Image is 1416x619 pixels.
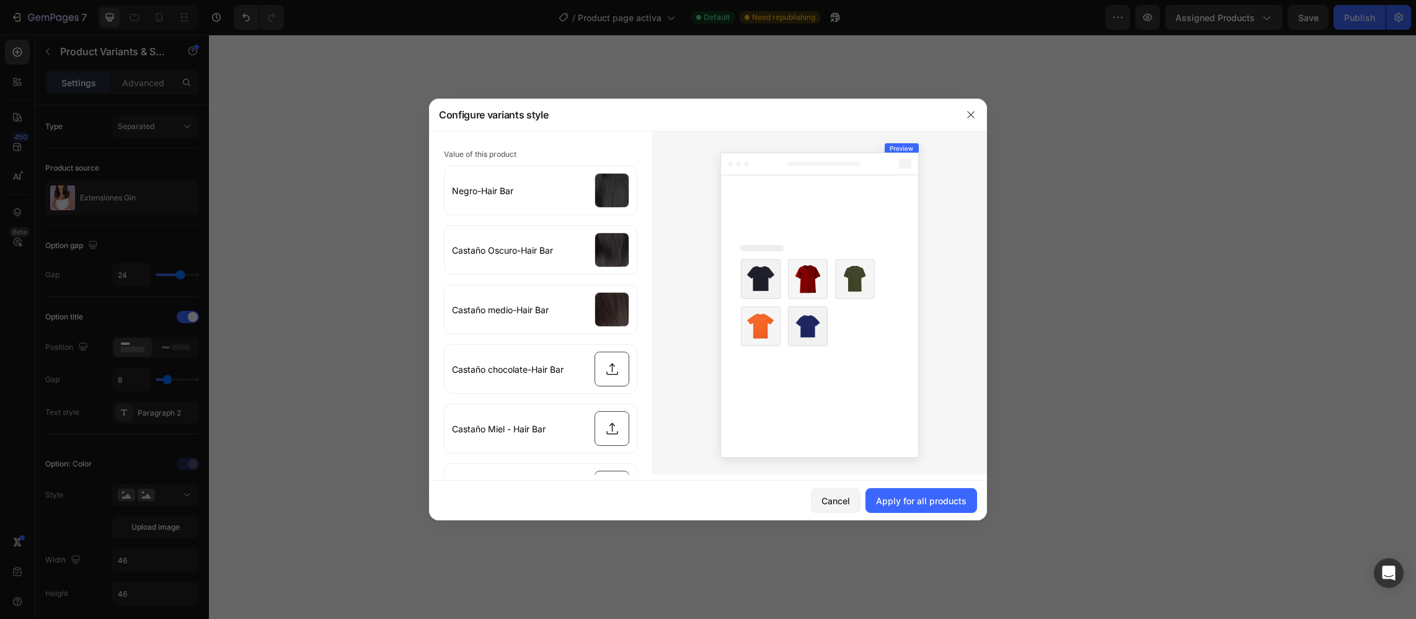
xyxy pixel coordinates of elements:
[444,149,516,159] span: Value of this product
[865,488,977,513] button: Apply for all products
[811,488,861,513] button: Cancel
[821,494,850,507] div: Cancel
[1374,558,1404,588] div: Open Intercom Messenger
[876,494,967,507] div: Apply for all products
[439,107,548,122] div: Configure variants style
